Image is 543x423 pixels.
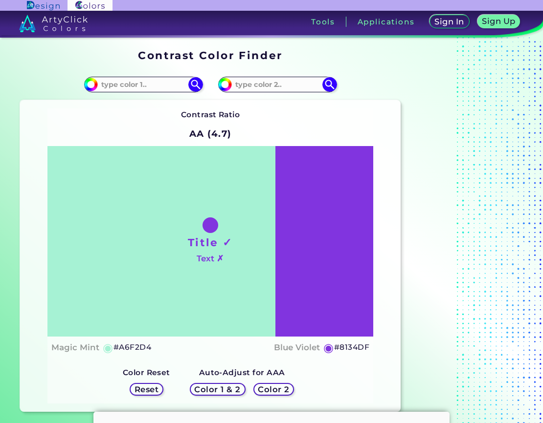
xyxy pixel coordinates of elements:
[483,18,514,25] h5: Sign Up
[197,386,238,393] h5: Color 1 & 2
[274,340,320,355] h4: Blue Violet
[199,368,285,377] strong: Auto-Adjust for AAA
[103,342,113,354] h5: ◉
[181,110,240,119] strong: Contrast Ratio
[188,77,203,92] img: icon search
[358,18,415,25] h3: Applications
[197,252,224,266] h4: Text ✗
[138,48,282,63] h1: Contrast Color Finder
[436,18,462,25] h5: Sign In
[479,16,518,28] a: Sign Up
[19,15,88,32] img: logo_artyclick_colors_white.svg
[98,78,189,91] input: type color 1..
[123,368,170,377] strong: Color Reset
[334,341,369,354] h5: #8134DF
[311,18,335,25] h3: Tools
[185,123,236,145] h2: AA (4.7)
[188,235,233,250] h1: Title ✓
[27,1,60,10] img: ArtyClick Design logo
[113,341,151,354] h5: #A6F2D4
[431,16,468,28] a: Sign In
[232,78,323,91] input: type color 2..
[323,342,334,354] h5: ◉
[136,386,158,393] h5: Reset
[51,340,99,355] h4: Magic Mint
[259,386,288,393] h5: Color 2
[322,77,337,92] img: icon search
